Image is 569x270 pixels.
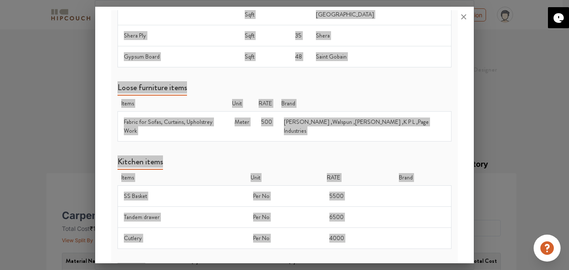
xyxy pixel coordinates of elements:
[323,170,395,186] th: RATE
[118,170,247,186] th: Items
[310,46,451,67] td: Saint Gobain
[118,185,247,206] td: SS Basket
[118,206,247,227] td: Tandem drawer
[278,96,451,112] th: Brand
[247,206,323,227] td: Per No
[239,25,289,46] td: Sqft
[118,83,187,96] h5: Loose furniture items
[323,185,395,206] td: 5500
[289,25,310,46] td: 35
[247,185,323,206] td: Per No
[247,227,323,249] td: Per No
[118,111,229,141] td: Fabric for Sofas, Curtains, Upholstrey Work
[118,25,239,46] td: Shera Ply
[239,46,289,67] td: Sqft
[278,111,451,141] td: [PERSON_NAME] ,Walspun ,[PERSON_NAME] ,K P L ,Page Industries
[255,111,278,141] td: 500
[118,96,229,112] th: Items
[310,25,451,46] td: Shera
[395,170,451,186] th: Brand
[229,96,255,112] th: Unit
[118,227,247,249] td: Cutlery
[118,46,239,67] td: Gypsum Board
[323,227,395,249] td: 4000
[118,157,163,170] h5: Kitchen items
[229,111,255,141] td: Meter
[247,170,323,186] th: Unit
[289,46,310,67] td: 48
[323,206,395,227] td: 6500
[255,96,278,112] th: RATE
